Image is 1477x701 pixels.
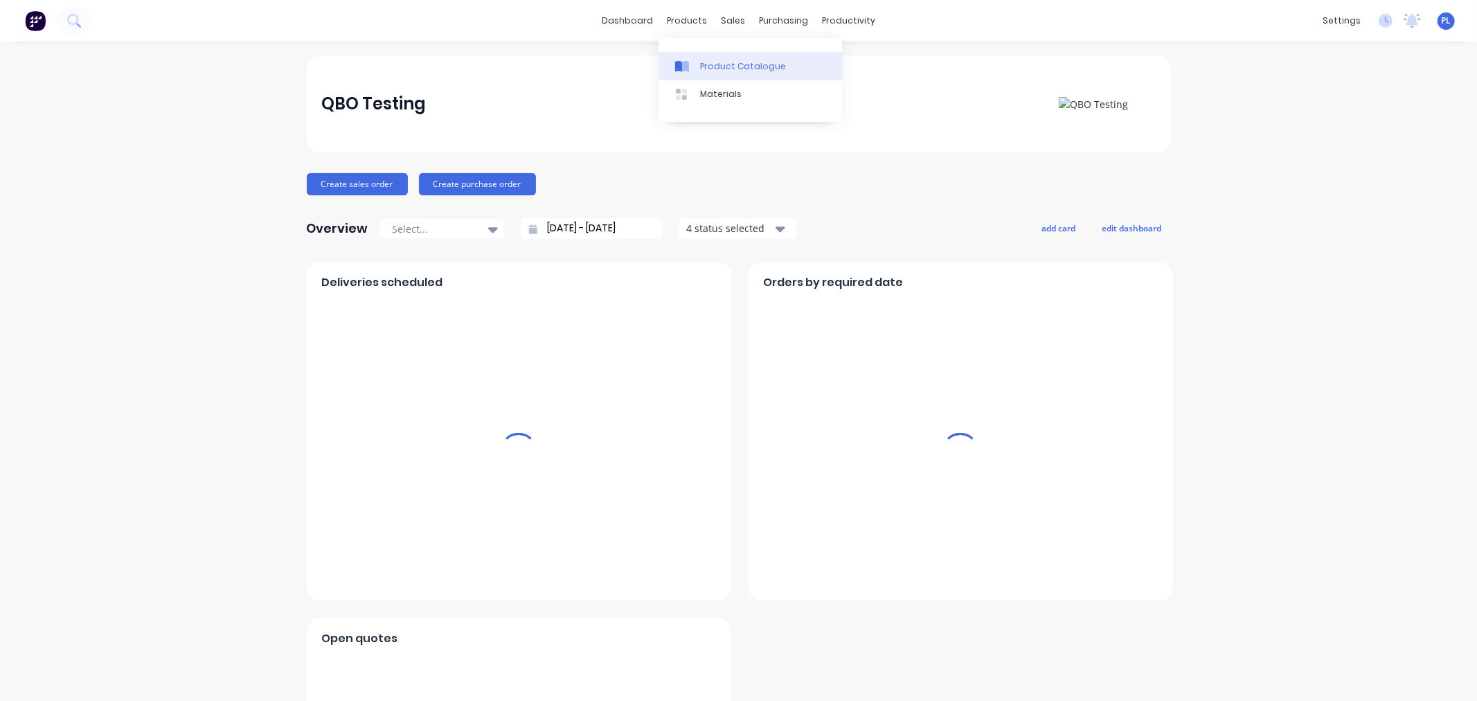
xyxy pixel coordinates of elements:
[321,630,397,647] span: Open quotes
[25,10,46,31] img: Factory
[321,274,442,291] span: Deliveries scheduled
[1316,10,1368,31] div: settings
[1093,219,1171,237] button: edit dashboard
[659,80,842,108] a: Materials
[660,10,714,31] div: products
[595,10,660,31] a: dashboard
[700,88,742,100] div: Materials
[1033,219,1085,237] button: add card
[700,60,786,73] div: Product Catalogue
[1442,15,1451,27] span: PL
[307,173,408,195] button: Create sales order
[679,218,796,239] button: 4 status selected
[307,215,368,242] div: Overview
[763,274,903,291] span: Orders by required date
[686,221,773,236] div: 4 status selected
[752,10,815,31] div: purchasing
[714,10,752,31] div: sales
[419,173,536,195] button: Create purchase order
[815,10,882,31] div: productivity
[321,90,426,118] div: QBO Testing
[1059,97,1128,112] img: QBO Testing
[659,52,842,80] a: Product Catalogue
